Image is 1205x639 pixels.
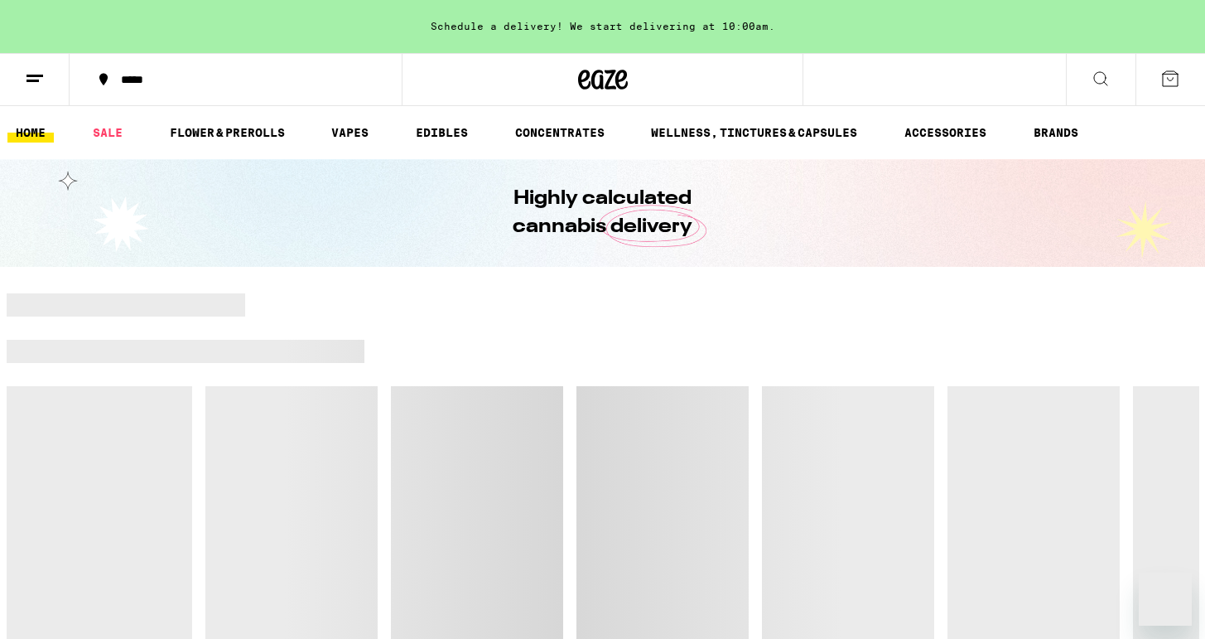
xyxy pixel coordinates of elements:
[7,123,54,143] a: HOME
[407,123,476,143] a: EDIBLES
[323,123,377,143] a: VAPES
[84,123,131,143] a: SALE
[1139,573,1192,626] iframe: Button to launch messaging window
[1025,123,1087,143] a: BRANDS
[161,123,293,143] a: FLOWER & PREROLLS
[896,123,995,143] a: ACCESSORIES
[643,123,865,143] a: WELLNESS, TINCTURES & CAPSULES
[466,185,740,241] h1: Highly calculated cannabis delivery
[507,123,613,143] a: CONCENTRATES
